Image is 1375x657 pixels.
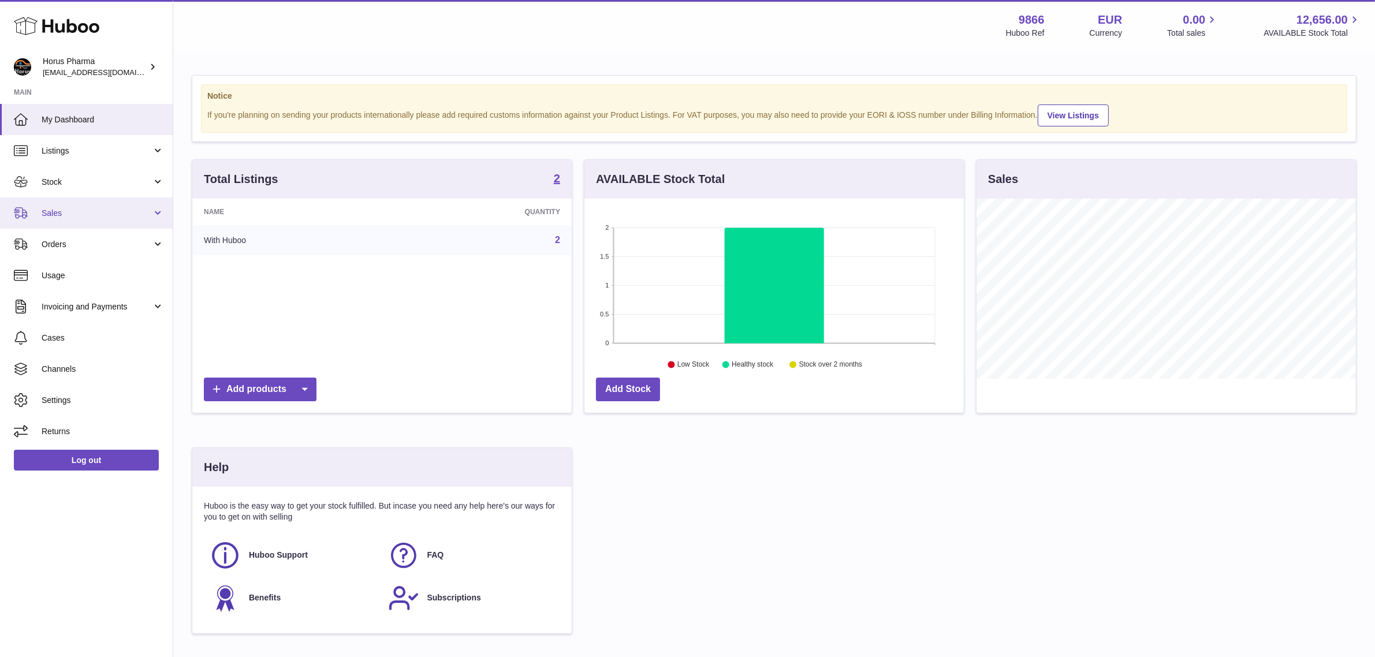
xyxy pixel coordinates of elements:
[43,68,170,77] span: [EMAIL_ADDRESS][DOMAIN_NAME]
[207,91,1341,102] strong: Notice
[207,103,1341,126] div: If you're planning on sending your products internationally please add required customs informati...
[1183,12,1206,28] span: 0.00
[42,301,152,312] span: Invoicing and Payments
[1098,12,1122,28] strong: EUR
[192,225,393,255] td: With Huboo
[42,270,164,281] span: Usage
[799,361,862,369] text: Stock over 2 months
[596,378,660,401] a: Add Stock
[42,395,164,406] span: Settings
[210,583,377,614] a: Benefits
[555,235,560,245] a: 2
[600,311,609,318] text: 0.5
[42,426,164,437] span: Returns
[393,199,572,225] th: Quantity
[42,145,152,156] span: Listings
[249,592,281,603] span: Benefits
[1167,12,1219,39] a: 0.00 Total sales
[42,177,152,188] span: Stock
[605,224,609,231] text: 2
[427,550,444,561] span: FAQ
[677,361,710,369] text: Low Stock
[1296,12,1348,28] span: 12,656.00
[1264,28,1361,39] span: AVAILABLE Stock Total
[605,282,609,289] text: 1
[42,208,152,219] span: Sales
[988,171,1018,187] h3: Sales
[554,173,560,184] strong: 2
[1167,28,1219,39] span: Total sales
[42,114,164,125] span: My Dashboard
[204,171,278,187] h3: Total Listings
[204,501,560,522] p: Huboo is the easy way to get your stock fulfilled. But incase you need any help here's our ways f...
[600,253,609,260] text: 1.5
[1006,28,1045,39] div: Huboo Ref
[1090,28,1123,39] div: Currency
[732,361,774,369] text: Healthy stock
[204,378,316,401] a: Add products
[427,592,481,603] span: Subscriptions
[204,460,229,475] h3: Help
[605,339,609,346] text: 0
[42,239,152,250] span: Orders
[14,58,31,76] img: internalAdmin-9866@internal.huboo.com
[42,364,164,375] span: Channels
[554,173,560,186] a: 2
[1038,104,1109,126] a: View Listings
[42,333,164,344] span: Cases
[43,56,147,78] div: Horus Pharma
[192,199,393,225] th: Name
[1264,12,1361,39] a: 12,656.00 AVAILABLE Stock Total
[388,583,555,614] a: Subscriptions
[596,171,725,187] h3: AVAILABLE Stock Total
[14,450,159,471] a: Log out
[249,550,308,561] span: Huboo Support
[388,540,555,571] a: FAQ
[1019,12,1045,28] strong: 9866
[210,540,377,571] a: Huboo Support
